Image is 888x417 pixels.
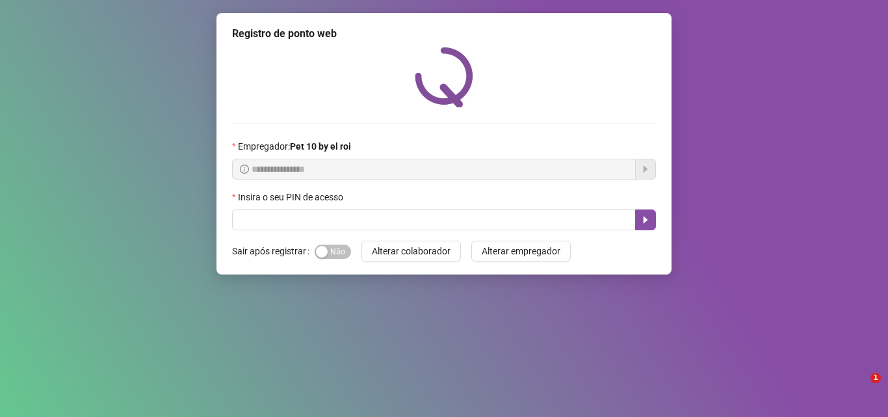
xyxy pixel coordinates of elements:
button: Alterar empregador [471,241,571,262]
strong: Pet 10 by el roi [290,141,351,152]
span: Alterar empregador [482,244,560,258]
button: Alterar colaborador [361,241,461,262]
label: Insira o seu PIN de acesso [232,190,352,204]
img: QRPoint [415,47,473,107]
span: Alterar colaborador [372,244,451,258]
label: Sair após registrar [232,241,315,262]
iframe: Intercom live chat [844,373,875,404]
span: info-circle [240,165,249,174]
span: caret-right [640,215,651,225]
span: Empregador : [238,139,351,154]
div: Registro de ponto web [232,26,656,42]
span: 1 [870,373,881,383]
